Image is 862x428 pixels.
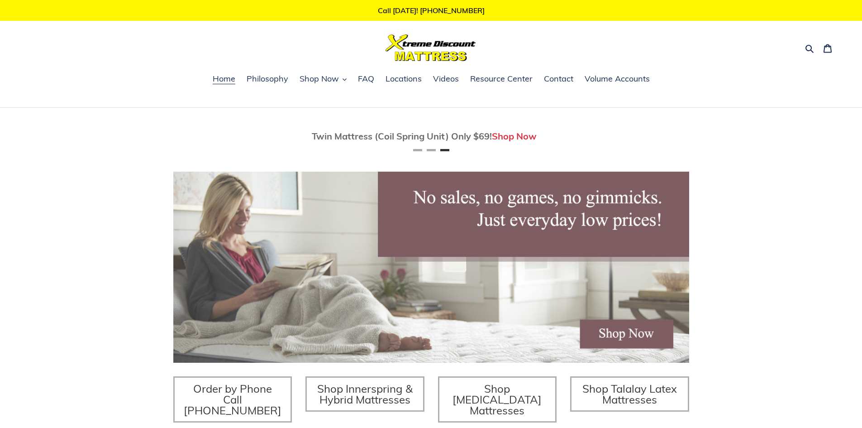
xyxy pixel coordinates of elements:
a: Home [208,72,240,86]
button: Shop Now [295,72,351,86]
a: Locations [381,72,426,86]
a: Philosophy [242,72,293,86]
span: Twin Mattress (Coil Spring Unit) Only $69! [312,130,492,142]
a: Resource Center [466,72,537,86]
a: Shop Innerspring & Hybrid Mattresses [305,376,424,412]
button: Page 1 [413,149,422,151]
a: Shop Talalay Latex Mattresses [570,376,689,412]
span: Resource Center [470,73,533,84]
span: Contact [544,73,573,84]
span: Shop Now [300,73,339,84]
span: Videos [433,73,459,84]
a: Videos [429,72,463,86]
a: Shop Now [492,130,537,142]
button: Page 3 [440,149,449,151]
span: Order by Phone Call [PHONE_NUMBER] [184,382,281,417]
span: Shop Talalay Latex Mattresses [582,382,677,406]
span: Volume Accounts [585,73,650,84]
span: Home [213,73,235,84]
a: FAQ [353,72,379,86]
a: Shop [MEDICAL_DATA] Mattresses [438,376,557,423]
img: Xtreme Discount Mattress [386,34,476,61]
span: Shop [MEDICAL_DATA] Mattresses [452,382,542,417]
a: Volume Accounts [580,72,654,86]
span: Philosophy [247,73,288,84]
span: Locations [386,73,422,84]
img: herobannermay2022-1652879215306_1200x.jpg [173,172,689,363]
button: Page 2 [427,149,436,151]
span: FAQ [358,73,374,84]
a: Contact [539,72,578,86]
span: Shop Innerspring & Hybrid Mattresses [317,382,413,406]
a: Order by Phone Call [PHONE_NUMBER] [173,376,292,423]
